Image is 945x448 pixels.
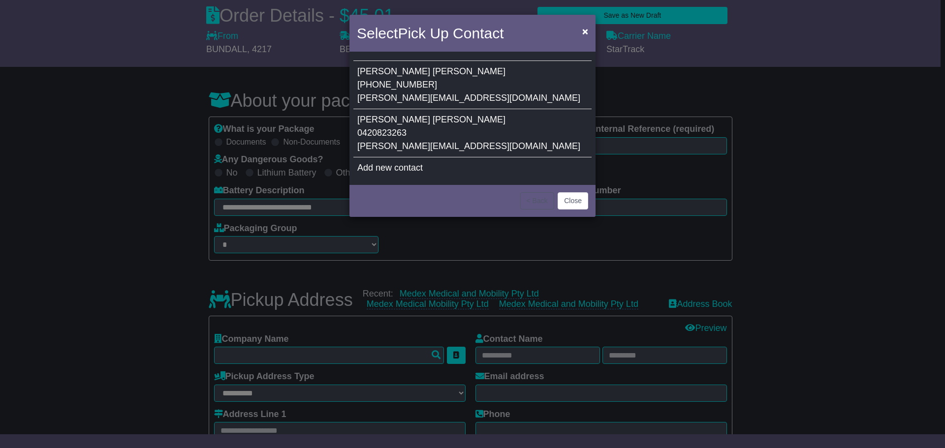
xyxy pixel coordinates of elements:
[582,26,588,37] span: ×
[357,22,504,44] h4: Select
[357,66,430,76] span: [PERSON_NAME]
[357,141,580,151] span: [PERSON_NAME][EMAIL_ADDRESS][DOMAIN_NAME]
[357,128,407,138] span: 0420823263
[433,66,505,76] span: [PERSON_NAME]
[357,80,437,90] span: [PHONE_NUMBER]
[453,25,504,41] span: Contact
[357,93,580,103] span: [PERSON_NAME][EMAIL_ADDRESS][DOMAIN_NAME]
[558,192,588,209] button: Close
[357,115,430,124] span: [PERSON_NAME]
[433,115,505,124] span: [PERSON_NAME]
[520,192,554,209] button: < Back
[398,25,448,41] span: Pick Up
[577,21,593,41] button: Close
[357,163,423,173] span: Add new contact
